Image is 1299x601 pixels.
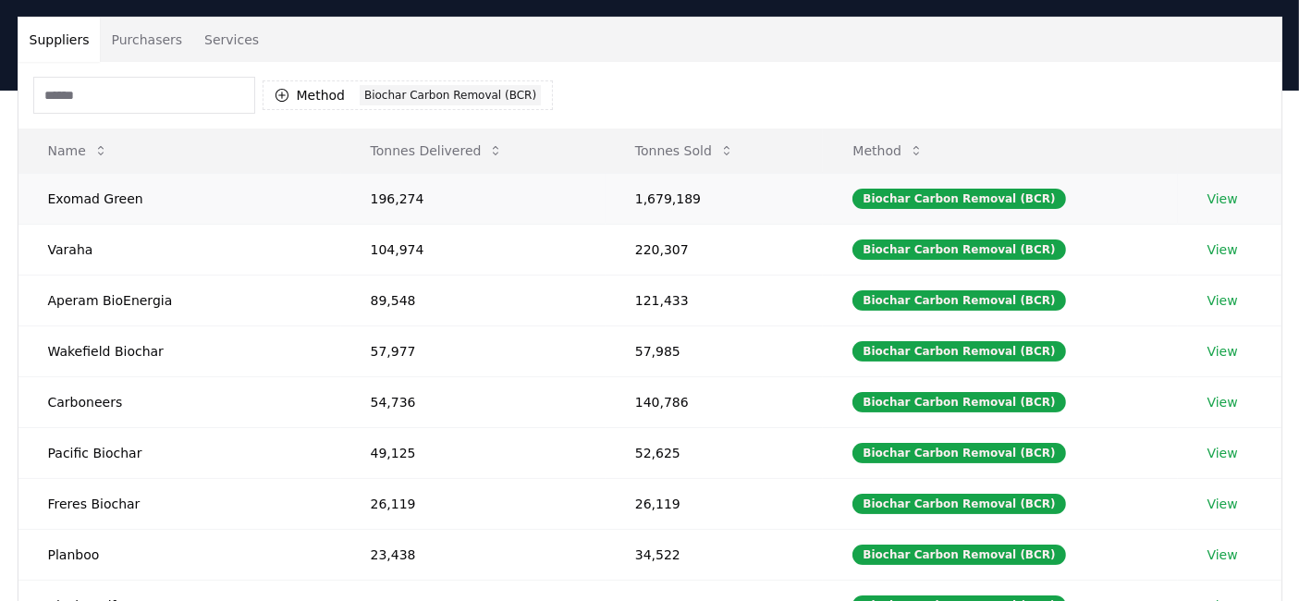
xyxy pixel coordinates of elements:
[18,18,101,62] button: Suppliers
[1207,291,1238,310] a: View
[341,478,606,529] td: 26,119
[852,443,1065,463] div: Biochar Carbon Removal (BCR)
[341,275,606,325] td: 89,548
[606,529,824,580] td: 34,522
[852,392,1065,412] div: Biochar Carbon Removal (BCR)
[263,80,554,110] button: MethodBiochar Carbon Removal (BCR)
[18,325,341,376] td: Wakefield Biochar
[100,18,193,62] button: Purchasers
[360,85,541,105] div: Biochar Carbon Removal (BCR)
[341,427,606,478] td: 49,125
[606,275,824,325] td: 121,433
[606,427,824,478] td: 52,625
[606,478,824,529] td: 26,119
[18,529,341,580] td: Planboo
[18,376,341,427] td: Carboneers
[341,224,606,275] td: 104,974
[1207,342,1238,361] a: View
[1207,240,1238,259] a: View
[852,189,1065,209] div: Biochar Carbon Removal (BCR)
[18,275,341,325] td: Aperam BioEnergia
[852,290,1065,311] div: Biochar Carbon Removal (BCR)
[33,132,123,169] button: Name
[606,325,824,376] td: 57,985
[838,132,938,169] button: Method
[341,529,606,580] td: 23,438
[852,494,1065,514] div: Biochar Carbon Removal (BCR)
[1207,495,1238,513] a: View
[18,427,341,478] td: Pacific Biochar
[1207,444,1238,462] a: View
[1207,546,1238,564] a: View
[606,173,824,224] td: 1,679,189
[852,545,1065,565] div: Biochar Carbon Removal (BCR)
[356,132,519,169] button: Tonnes Delivered
[341,325,606,376] td: 57,977
[18,224,341,275] td: Varaha
[1207,190,1238,208] a: View
[852,239,1065,260] div: Biochar Carbon Removal (BCR)
[852,341,1065,362] div: Biochar Carbon Removal (BCR)
[620,132,749,169] button: Tonnes Sold
[606,224,824,275] td: 220,307
[341,173,606,224] td: 196,274
[18,478,341,529] td: Freres Biochar
[606,376,824,427] td: 140,786
[341,376,606,427] td: 54,736
[1207,393,1238,411] a: View
[18,173,341,224] td: Exomad Green
[193,18,270,62] button: Services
